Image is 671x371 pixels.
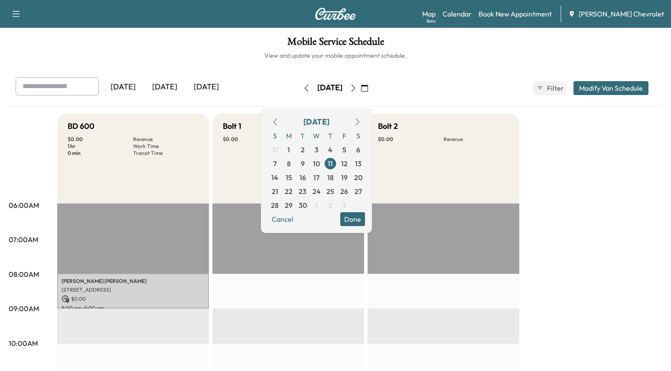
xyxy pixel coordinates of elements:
div: [DATE] [303,116,329,128]
span: [PERSON_NAME] Chevrolet [579,9,664,19]
span: T [296,129,309,143]
span: 11 [328,158,333,169]
h1: Mobile Service Schedule [9,36,662,51]
span: 4 [328,144,332,155]
span: F [337,129,351,143]
div: Beta [427,18,436,24]
span: 27 [355,186,362,197]
button: Cancel [268,212,297,226]
span: 30 [299,200,307,210]
span: S [351,129,365,143]
span: 23 [299,186,306,197]
span: 3 [315,144,319,155]
p: Transit Time [133,150,199,157]
span: 9 [301,158,305,169]
span: 1 [287,144,290,155]
span: 14 [271,172,278,183]
p: Revenue [443,136,509,143]
h5: Bolt 2 [378,120,398,132]
a: Book New Appointment [479,9,552,19]
p: [STREET_ADDRESS] [62,286,205,293]
span: 26 [340,186,348,197]
span: M [282,129,296,143]
span: 17 [313,172,319,183]
div: [DATE] [186,77,227,97]
span: 3 [342,200,346,210]
p: [PERSON_NAME] [PERSON_NAME] [62,278,205,285]
p: 08:00AM [9,269,39,279]
span: 15 [286,172,292,183]
button: Done [340,212,365,226]
button: Filter [533,81,567,95]
span: 21 [272,186,278,197]
span: 29 [285,200,293,210]
img: Curbee Logo [315,8,356,20]
a: Calendar [443,9,472,19]
h5: Bolt 1 [223,120,241,132]
p: 1 hr [68,143,133,150]
p: 0 min [68,150,133,157]
span: 10 [313,158,320,169]
button: Modify Van Schedule [573,81,648,95]
span: 22 [285,186,293,197]
p: 8:00 am - 9:00 am [62,305,205,312]
p: $ 0.00 [62,295,205,303]
span: T [323,129,337,143]
h5: BD 600 [68,120,94,132]
div: [DATE] [102,77,144,97]
span: 18 [327,172,334,183]
span: 8 [287,158,291,169]
p: $ 0.00 [68,136,133,143]
p: Work Time [133,143,199,150]
span: 12 [341,158,348,169]
span: 31 [272,144,278,155]
h6: View and update your mobile appointment schedule. [9,51,662,60]
a: MapBeta [422,9,436,19]
p: 09:00AM [9,303,39,314]
span: 25 [326,186,334,197]
span: 28 [271,200,279,210]
span: 16 [300,172,306,183]
span: Filter [547,83,563,93]
p: 10:00AM [9,338,38,348]
p: $ 0.00 [378,136,443,143]
span: 1 [315,200,318,210]
div: [DATE] [317,82,342,93]
p: 06:00AM [9,200,39,210]
p: $ 0.00 [223,136,288,143]
span: 24 [313,186,321,197]
p: 07:00AM [9,234,38,245]
span: 13 [355,158,362,169]
span: S [268,129,282,143]
span: 19 [341,172,348,183]
span: 2 [301,144,305,155]
span: 20 [354,172,362,183]
p: Revenue [133,136,199,143]
span: 6 [356,144,360,155]
span: 2 [329,200,332,210]
span: W [309,129,323,143]
div: [DATE] [144,77,186,97]
span: 7 [273,158,277,169]
span: 5 [342,144,346,155]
